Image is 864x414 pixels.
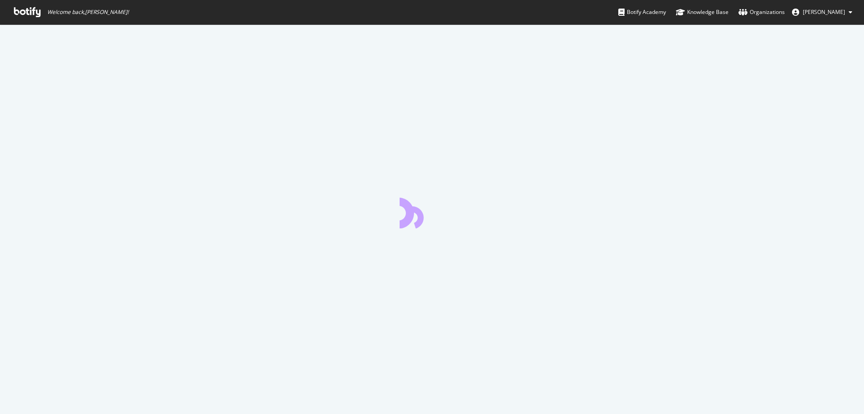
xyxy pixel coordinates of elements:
[400,196,464,228] div: animation
[803,8,845,16] span: Marcin Lewicki
[785,5,859,19] button: [PERSON_NAME]
[738,8,785,17] div: Organizations
[676,8,729,17] div: Knowledge Base
[618,8,666,17] div: Botify Academy
[47,9,129,16] span: Welcome back, [PERSON_NAME] !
